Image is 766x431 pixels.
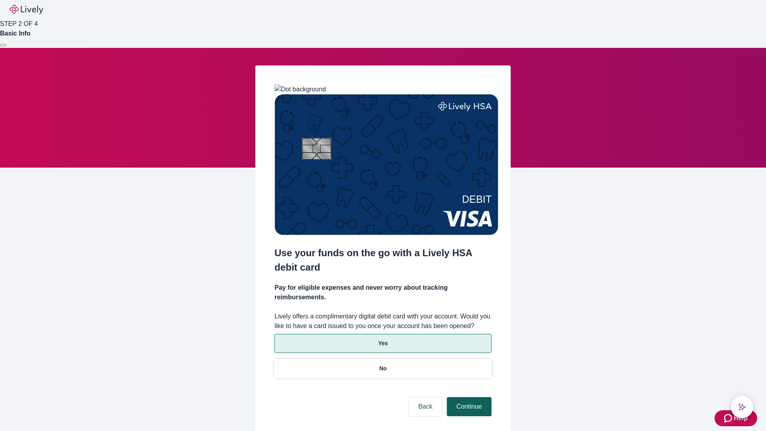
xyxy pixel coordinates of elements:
img: Dot background [274,85,326,94]
img: Debit card [274,94,498,235]
svg: Lively AI Assistant [738,403,746,411]
button: chat [731,396,753,418]
h4: Pay for eligible expenses and never worry about tracking reimbursements. [274,283,492,302]
h2: Use your funds on the go with a Lively HSA debit card [274,246,492,275]
p: No [379,364,387,373]
button: Yes [274,334,492,353]
svg: Zendesk support icon [724,413,734,423]
span: Help [734,413,748,423]
p: Yes [378,339,388,348]
button: Back [409,397,442,416]
img: Lively [10,5,43,14]
button: No [274,359,492,378]
label: Lively offers a complimentary digital debit card with your account. Would you like to have a card... [274,312,492,331]
button: Zendesk support iconHelp [715,410,757,426]
button: Continue [447,397,492,416]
